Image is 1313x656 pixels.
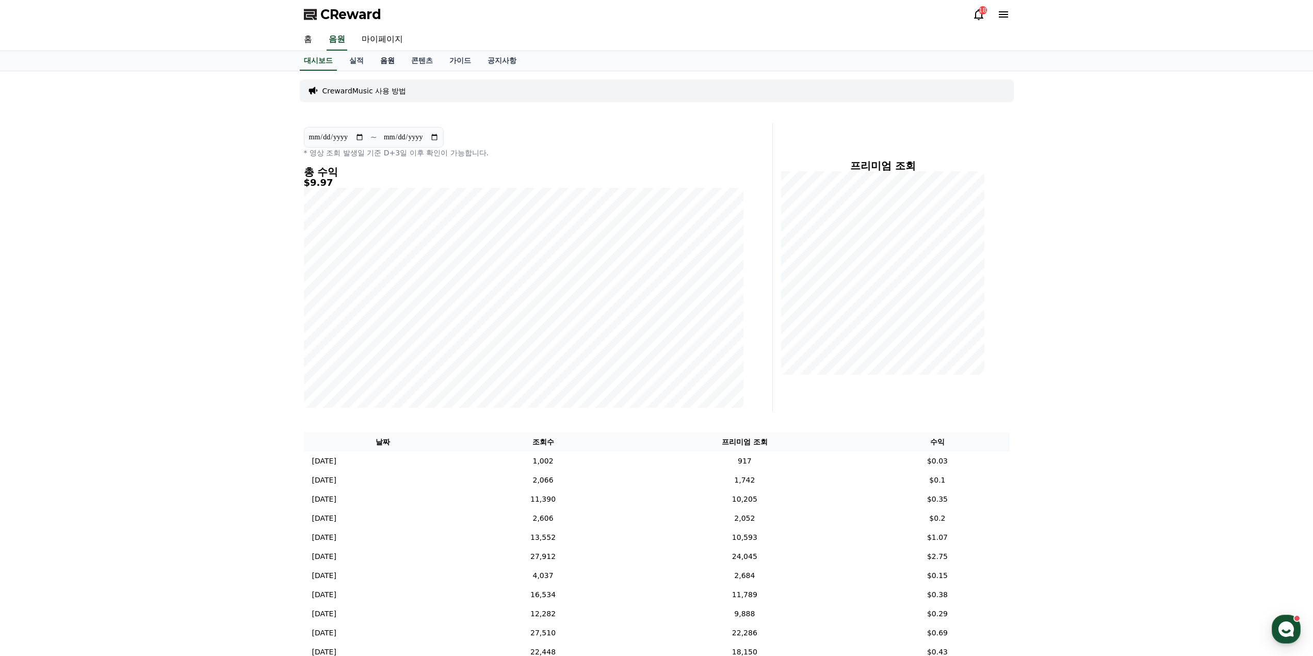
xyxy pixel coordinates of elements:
[462,604,624,623] td: 12,282
[865,528,1009,547] td: $1.07
[865,623,1009,643] td: $0.69
[462,433,624,452] th: 조회수
[304,433,462,452] th: 날짜
[312,609,336,619] p: [DATE]
[865,490,1009,509] td: $0.35
[624,509,865,528] td: 2,052
[312,532,336,543] p: [DATE]
[865,547,1009,566] td: $2.75
[94,343,107,351] span: 대화
[312,475,336,486] p: [DATE]
[296,29,320,51] a: 홈
[441,51,479,71] a: 가이드
[781,160,985,171] h4: 프리미엄 조회
[462,547,624,566] td: 27,912
[312,494,336,505] p: [DATE]
[133,327,198,353] a: 설정
[322,86,407,96] a: CrewardMusic 사용 방법
[624,623,865,643] td: 22,286
[462,585,624,604] td: 16,534
[304,6,381,23] a: CReward
[462,490,624,509] td: 11,390
[300,51,337,71] a: 대시보드
[403,51,441,71] a: 콘텐츠
[304,166,743,178] h4: 총 수익
[3,327,68,353] a: 홈
[353,29,411,51] a: 마이페이지
[312,551,336,562] p: [DATE]
[624,471,865,490] td: 1,742
[372,51,403,71] a: 음원
[624,585,865,604] td: 11,789
[865,452,1009,471] td: $0.03
[312,456,336,467] p: [DATE]
[312,513,336,524] p: [DATE]
[312,589,336,600] p: [DATE]
[462,566,624,585] td: 4,037
[865,566,1009,585] td: $0.15
[462,528,624,547] td: 13,552
[624,433,865,452] th: 프리미엄 조회
[624,528,865,547] td: 10,593
[865,509,1009,528] td: $0.2
[304,178,743,188] h5: $9.97
[979,6,987,14] div: 18
[865,433,1009,452] th: 수익
[624,547,865,566] td: 24,045
[341,51,372,71] a: 실적
[462,452,624,471] td: 1,002
[624,604,865,623] td: 9,888
[33,343,39,351] span: 홈
[865,604,1009,623] td: $0.29
[479,51,525,71] a: 공지사항
[312,570,336,581] p: [DATE]
[462,471,624,490] td: 2,066
[624,490,865,509] td: 10,205
[462,509,624,528] td: 2,606
[462,623,624,643] td: 27,510
[304,148,743,158] p: * 영상 조회 발생일 기준 D+3일 이후 확인이 가능합니다.
[370,131,377,143] p: ~
[327,29,347,51] a: 음원
[312,628,336,638] p: [DATE]
[624,566,865,585] td: 2,684
[624,452,865,471] td: 917
[320,6,381,23] span: CReward
[865,471,1009,490] td: $0.1
[972,8,985,21] a: 18
[865,585,1009,604] td: $0.38
[68,327,133,353] a: 대화
[159,343,172,351] span: 설정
